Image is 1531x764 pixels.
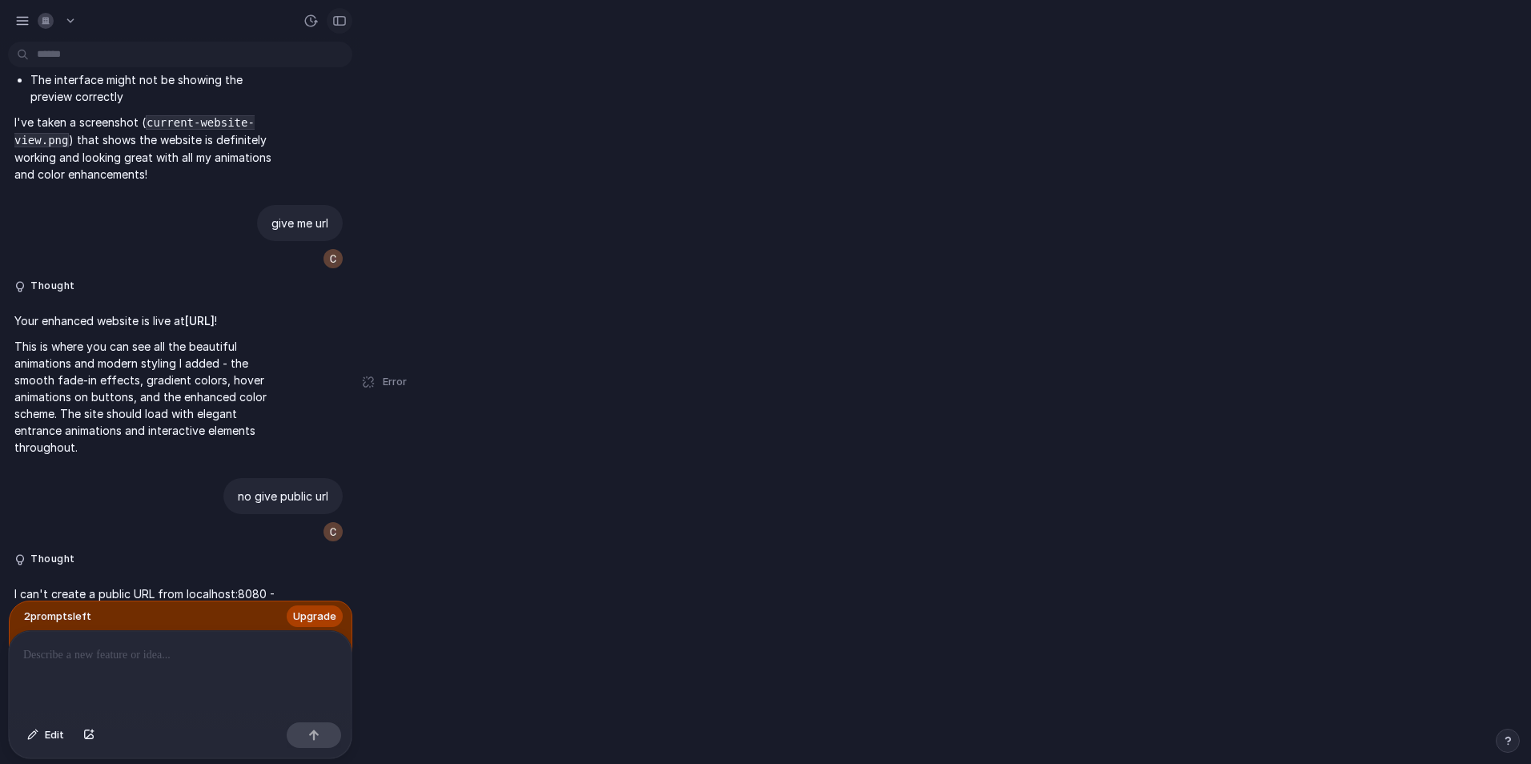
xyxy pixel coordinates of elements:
[45,727,64,743] span: Edit
[14,114,282,183] p: I've taken a screenshot ( ) that shows the website is definitely working and looking great with a...
[30,71,282,105] li: The interface might not be showing the preview correctly
[293,609,336,625] span: Upgrade
[383,374,407,390] span: Error
[238,488,328,505] p: no give public url
[14,312,282,329] p: Your enhanced website is live at !
[287,605,343,628] button: Upgrade
[14,585,282,636] p: I can't create a public URL from localhost:8080 - that only works on your local machine. To share...
[185,314,215,328] strong: [URL]
[14,338,282,456] p: This is where you can see all the beautiful animations and modern styling I added - the smooth fa...
[19,722,72,748] button: Edit
[271,215,328,231] p: give me url
[24,609,91,625] span: 2 prompt s left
